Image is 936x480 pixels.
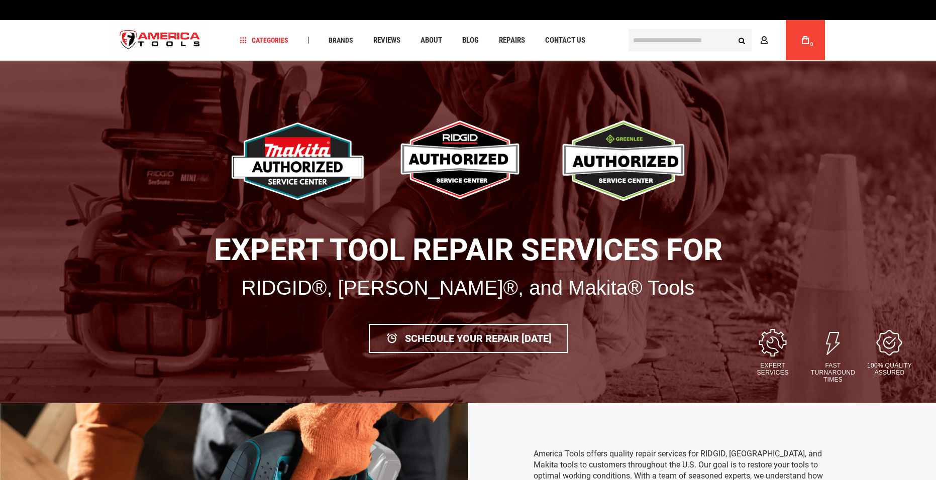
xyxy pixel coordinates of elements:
img: Service Banner [231,111,377,211]
span: Repairs [499,37,525,44]
img: Service Banner [548,111,705,211]
button: Search [733,31,752,50]
a: Contact Us [541,34,590,47]
img: America Tools [112,22,209,59]
a: Brands [324,34,358,47]
h1: Expert Tool Repair Services for [43,233,893,267]
p: RIDGID®, [PERSON_NAME]®, and Makita® Tools [43,272,893,304]
img: Service Banner [383,111,541,211]
a: Blog [458,34,483,47]
p: 100% Quality Assured [866,362,913,376]
span: Blog [462,37,479,44]
span: Reviews [373,37,400,44]
span: Brands [329,37,353,44]
p: Expert Services [745,362,800,376]
span: 0 [810,42,813,47]
a: Repairs [494,34,530,47]
a: 0 [796,20,815,60]
a: Categories [236,34,293,47]
a: About [416,34,447,47]
a: Schedule Your Repair [DATE] [369,324,568,353]
span: About [421,37,442,44]
span: Contact Us [545,37,585,44]
p: Fast Turnaround Times [805,362,861,383]
a: store logo [112,22,209,59]
a: Reviews [369,34,405,47]
span: Categories [240,37,288,44]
